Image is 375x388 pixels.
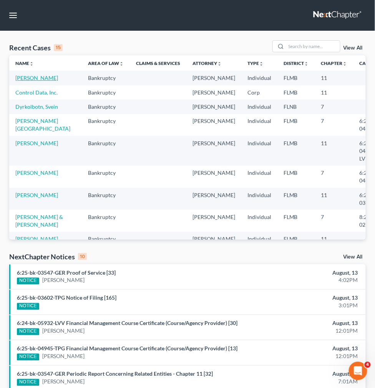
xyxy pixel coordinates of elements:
a: [PERSON_NAME] [42,327,85,335]
div: NOTICE [17,303,39,310]
a: View All [343,254,363,260]
div: NOTICE [17,328,39,335]
a: View All [343,45,363,51]
td: Bankruptcy [82,188,130,210]
a: 6:25-bk-03547-GER Periodic Report Concerning Related Entities - Chapter 11 [32] [17,371,213,377]
div: NextChapter Notices [9,252,87,261]
td: Individual [241,114,277,136]
td: Bankruptcy [82,232,130,246]
div: 3:01PM [249,302,358,310]
div: August, 13 [249,320,358,327]
a: [PERSON_NAME] [15,169,58,176]
td: 7 [315,166,353,187]
td: Individual [241,210,277,232]
a: 6:24-bk-05932-LVV Financial Management Course Certificate (Course/Agency Provider) [30] [17,320,237,327]
div: August, 13 [249,269,358,277]
td: 11 [315,188,353,210]
a: Chapterunfold_more [321,60,347,66]
td: 11 [315,85,353,99]
a: Dyrkolbotn, Svein [15,103,58,110]
td: Individual [241,136,277,166]
span: 4 [365,362,371,368]
a: 6:25-bk-03547-GER Proof of Service [33] [17,269,116,276]
a: Control Data, Inc. [15,89,58,96]
i: unfold_more [217,61,222,66]
td: FLMB [277,166,315,187]
td: Bankruptcy [82,136,130,166]
td: FLMB [277,85,315,99]
iframe: Intercom live chat [349,362,367,380]
td: Bankruptcy [82,114,130,136]
div: 12:01PM [249,353,358,360]
div: August, 13 [249,294,358,302]
td: [PERSON_NAME] [186,99,241,114]
a: Area of Lawunfold_more [88,60,124,66]
a: Nameunfold_more [15,60,34,66]
td: Individual [241,232,277,246]
td: Bankruptcy [82,71,130,85]
a: [PERSON_NAME] [42,353,85,360]
a: 6:25-bk-03602-TPG Notice of Filing [165] [17,295,116,301]
a: Districtunfold_more [284,60,309,66]
td: FLMB [277,136,315,166]
td: FLMB [277,71,315,85]
div: 4:02PM [249,277,358,284]
td: [PERSON_NAME] [186,114,241,136]
td: Individual [241,99,277,114]
div: Recent Cases [9,43,63,52]
td: Bankruptcy [82,166,130,187]
i: unfold_more [304,61,309,66]
div: NOTICE [17,354,39,361]
input: Search by name... [286,41,340,52]
div: NOTICE [17,278,39,285]
div: 10 [78,253,87,260]
i: unfold_more [29,61,34,66]
td: Bankruptcy [82,99,130,114]
td: Individual [241,166,277,187]
div: 15 [54,44,63,51]
a: [PERSON_NAME] [42,277,85,284]
td: 11 [315,71,353,85]
a: [PERSON_NAME] [15,75,58,81]
td: FLMB [277,210,315,232]
td: 7 [315,99,353,114]
a: [PERSON_NAME] [15,235,58,242]
div: August, 13 [249,345,358,353]
td: Bankruptcy [82,85,130,99]
a: [PERSON_NAME] & [PERSON_NAME] [15,214,63,228]
td: 11 [315,136,353,166]
div: 12:01PM [249,327,358,335]
a: [PERSON_NAME] [15,192,58,198]
div: NOTICE [17,379,39,386]
div: August, 13 [249,370,358,378]
td: FLMB [277,188,315,210]
i: unfold_more [343,61,347,66]
td: [PERSON_NAME] [186,71,241,85]
a: Attorneyunfold_more [192,60,222,66]
th: Claims & Services [130,55,186,71]
a: Typeunfold_more [247,60,264,66]
td: 11 [315,232,353,246]
td: Individual [241,188,277,210]
a: [PERSON_NAME][GEOGRAPHIC_DATA] [15,118,70,132]
td: Bankruptcy [82,210,130,232]
i: unfold_more [119,61,124,66]
td: [PERSON_NAME] [186,188,241,210]
td: FLMB [277,114,315,136]
td: FLNB [277,99,315,114]
a: [PERSON_NAME] [15,140,58,146]
div: 7:01AM [249,378,358,386]
td: Individual [241,71,277,85]
td: [PERSON_NAME] [186,210,241,232]
a: 6:25-bk-04945-TPG Financial Management Course Certificate (Course/Agency Provider) [13] [17,345,237,352]
td: [PERSON_NAME] [186,85,241,99]
td: [PERSON_NAME] [186,166,241,187]
a: [PERSON_NAME] [42,378,85,386]
td: 7 [315,210,353,232]
td: 7 [315,114,353,136]
td: Corp [241,85,277,99]
td: [PERSON_NAME] [186,232,241,246]
td: [PERSON_NAME] [186,136,241,166]
td: FLMB [277,232,315,246]
i: unfold_more [259,61,264,66]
